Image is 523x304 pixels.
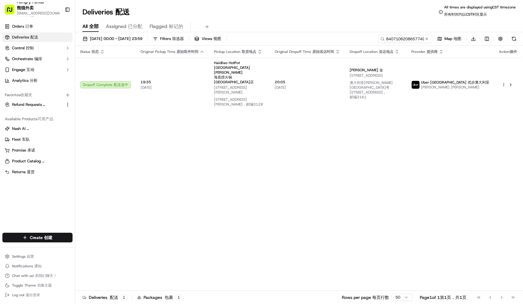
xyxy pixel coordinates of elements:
[37,283,52,288] span: 切换主题
[2,22,73,31] a: Orders 订单
[5,158,70,164] a: Product Catalog 产品目录
[44,235,52,240] span: 创建
[444,12,487,17] span: 所有时间均以CST时区显示
[2,252,73,261] button: Settings 设置
[141,49,198,54] span: Original Pickup Time
[435,35,464,43] button: Map 地图
[275,85,340,90] span: [DATE]
[80,49,99,54] span: Status
[214,60,265,84] span: Haidilao HotPot [GEOGRAPHIC_DATA][PERSON_NAME]
[20,92,32,97] span: 收藏夹
[510,49,517,54] span: 操作
[5,137,70,142] a: Fleet 车队
[17,5,34,11] span: 熊猫外卖
[12,102,50,107] span: Refund Requests
[35,273,57,278] span: 和我们聊天！
[2,100,73,109] button: Refund Requests 退款请求
[177,49,198,54] span: 原始取件时间
[12,273,57,278] span: Chat with us!
[5,169,70,175] a: Returns 退货
[34,56,42,61] span: 编排
[2,272,73,280] button: Chat with us! 和我们聊天！
[5,126,70,131] a: Nash AI 纳什人工智能
[172,36,184,41] span: 筛选器
[214,75,254,84] span: 海底捞火锅[GEOGRAPHIC_DATA]店
[27,254,34,259] span: 设置
[412,81,419,89] img: uber-new-logo.jpeg
[2,233,73,242] button: Create 创建
[137,294,182,300] div: Packages
[2,167,73,177] button: Returns 退货
[275,49,334,54] span: Original Dropoff Time
[2,135,73,144] button: Fleet 车队
[214,49,256,54] span: Pickup Location
[202,36,221,41] span: Views
[12,254,34,259] span: Settings
[115,7,130,17] span: 配送
[213,36,221,41] span: 视图
[150,23,183,30] span: Flagged
[2,281,73,290] button: Toggle Theme 切换主题
[2,124,73,134] button: Nash AI 纳什人工智能
[350,68,383,72] span: [PERSON_NAME]
[440,295,466,300] span: 第1页，共1页
[82,7,130,17] h1: Deliveries
[12,67,34,72] span: Engage
[12,56,42,62] span: Orchestrate
[30,235,52,241] span: Create
[150,35,187,43] button: Filters 筛选器
[30,35,38,40] span: 配送
[5,148,70,153] a: Promise 承诺
[2,156,73,166] button: Product Catalog 产品目录
[38,116,53,121] span: 可用产品
[12,148,35,153] span: Promise
[5,102,63,107] a: Refund Requests 退款请求
[90,36,142,41] span: [DATE] 00:00 - [DATE] 23:59
[421,80,489,85] span: Uber [GEOGRAPHIC_DATA]
[2,76,73,85] a: Analytics 分析
[427,49,438,54] span: 提供商
[12,35,38,40] span: Deliveries
[2,262,73,270] button: Notifications 通知
[110,295,118,300] span: 配送
[106,23,142,30] span: Assigned
[214,97,263,107] span: [STREET_ADDRESS][PERSON_NAME]，邮编3128
[242,49,256,54] span: 取货地点
[12,45,34,51] span: Control
[2,32,73,42] a: Deliveries 配送
[27,126,50,131] span: 纳什人工智能
[121,295,127,300] div: 1
[453,36,461,41] span: 地图
[27,169,35,174] span: 退货
[312,49,334,54] span: 原始送达时间
[510,35,518,43] button: Refresh
[89,23,99,29] span: 全部
[342,294,389,300] p: Rows per page
[2,54,73,64] button: Orchestrate 编排
[379,49,393,54] span: 送达地点
[350,49,393,54] span: Dropoff Location
[192,35,224,43] button: Views 视图
[128,23,142,29] span: 已分配
[12,78,38,83] span: Analytics
[12,293,40,297] span: Log out
[12,137,30,142] span: Fleet
[12,283,52,288] span: Toggle Theme
[175,295,182,300] div: 1
[141,80,204,84] span: 19:35
[2,114,73,124] div: Available Products
[2,2,62,17] button: Hungry Panda 熊猫外卖[EMAIL_ADDRESS][DOMAIN_NAME]
[2,146,73,155] button: Promise 承诺
[82,294,127,300] div: Deliveries
[22,137,30,142] span: 车队
[26,45,34,51] span: 控制
[12,158,50,164] span: Product Catalog
[12,264,42,269] span: Notifications
[468,80,489,85] span: 优步澳大利亚
[499,49,517,54] div: Action
[372,295,389,300] span: 每页行数
[91,49,99,54] span: 状态
[444,36,461,41] span: Map
[379,68,383,72] span: 金
[17,11,60,20] button: [EMAIL_ADDRESS][DOMAIN_NAME]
